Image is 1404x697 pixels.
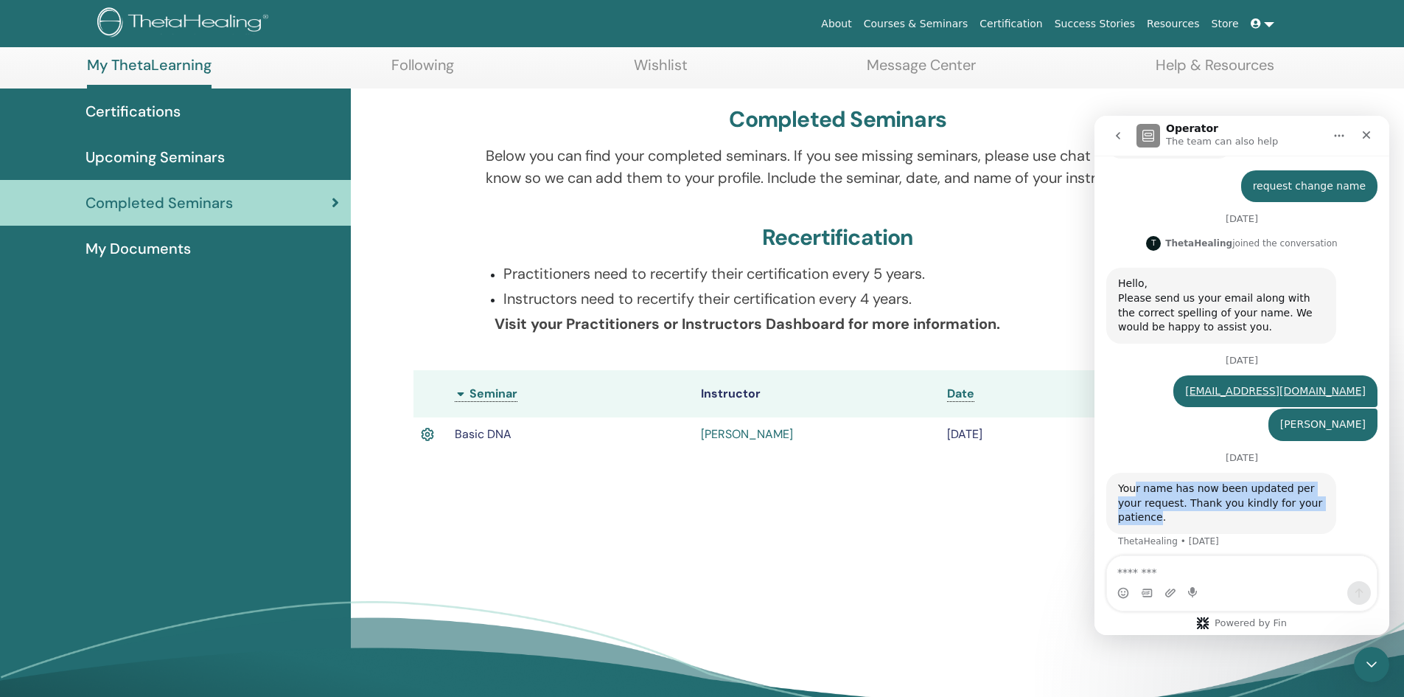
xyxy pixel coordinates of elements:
span: My Documents [85,237,191,260]
h3: Recertification [762,224,914,251]
iframe: Intercom live chat [1354,647,1389,682]
h3: Completed Seminars [729,106,946,133]
td: [DATE] [940,417,1101,451]
img: logo.png [97,7,273,41]
a: Store [1206,10,1245,38]
span: Upcoming Seminars [85,146,225,168]
span: Completed Seminars [85,192,233,214]
p: Practitioners need to recertify their certification every 5 years. [503,263,1190,285]
a: Date [947,386,974,402]
a: Following [391,56,454,85]
span: Basic DNA [455,426,511,442]
a: About [815,10,857,38]
a: [PERSON_NAME] [701,426,793,442]
a: Success Stories [1049,10,1141,38]
b: Visit your Practitioners or Instructors Dashboard for more information. [495,314,1000,333]
a: My ThetaLearning [87,56,212,89]
p: Below you can find your completed seminars. If you see missing seminars, please use chat box let ... [486,145,1190,189]
a: Help & Resources [1156,56,1274,85]
span: Certifications [85,100,181,122]
a: Wishlist [634,56,688,85]
span: Date [947,386,974,401]
a: Message Center [867,56,976,85]
a: Certification [974,10,1048,38]
img: Active Certificate [421,425,434,444]
p: Instructors need to recertify their certification every 4 years. [503,288,1190,310]
iframe: Intercom live chat [1094,116,1389,635]
a: Resources [1141,10,1206,38]
th: Instructor [694,370,940,417]
a: Courses & Seminars [858,10,974,38]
